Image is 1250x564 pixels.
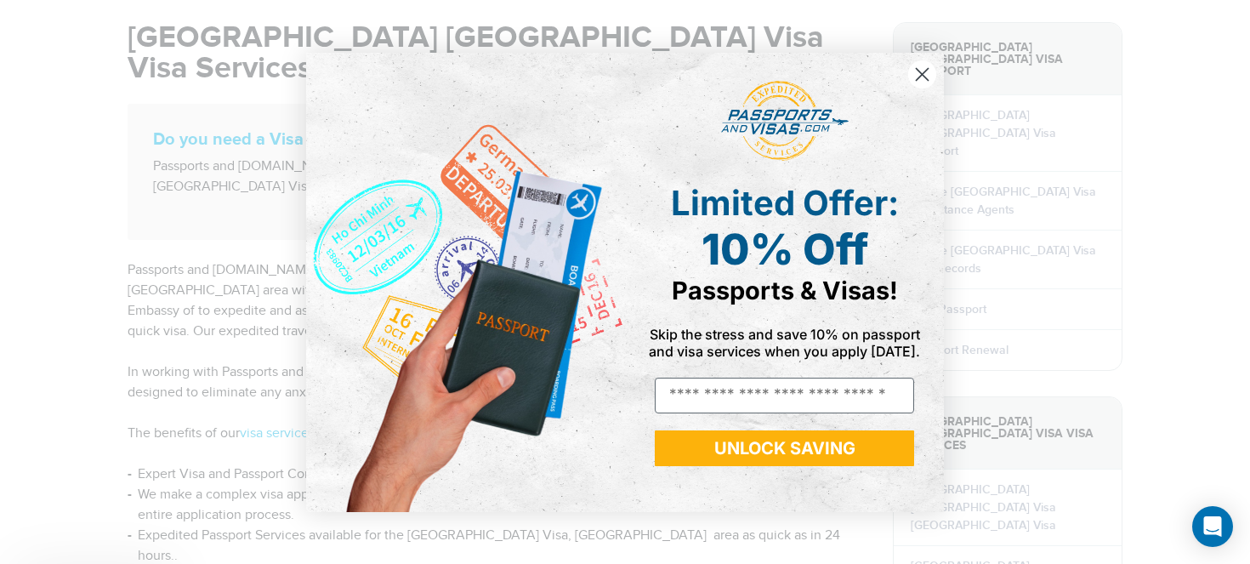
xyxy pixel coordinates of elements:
span: Limited Offer: [671,182,899,224]
div: Open Intercom Messenger [1192,506,1233,547]
span: 10% Off [702,224,868,275]
span: Passports & Visas! [672,276,898,305]
img: passports and visas [721,81,849,161]
span: Skip the stress and save 10% on passport and visa services when you apply [DATE]. [649,326,920,360]
img: de9cda0d-0715-46ca-9a25-073762a91ba7.png [306,53,625,512]
button: Close dialog [907,60,937,89]
button: UNLOCK SAVING [655,430,914,466]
